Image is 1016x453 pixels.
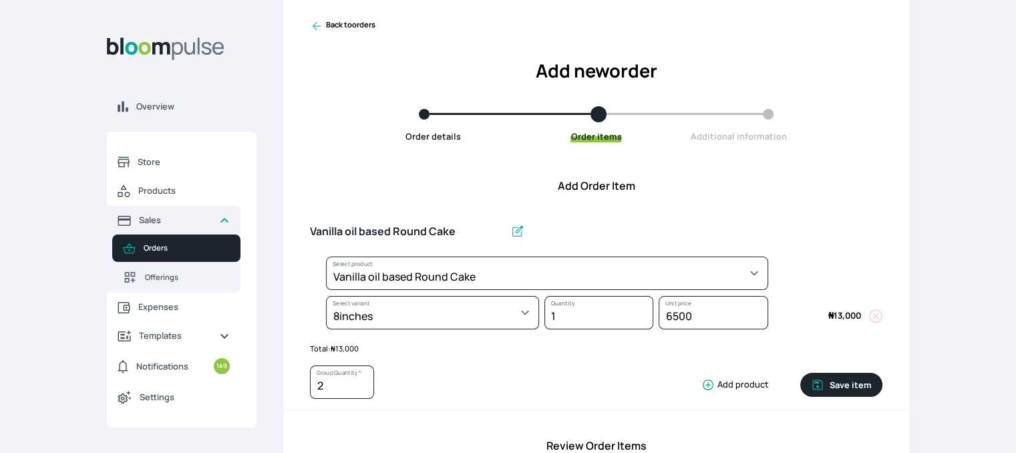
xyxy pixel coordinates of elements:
span: Products [138,184,230,197]
span: Additional information [691,130,787,142]
a: Sales [107,206,240,235]
a: Overview [107,92,257,121]
p: Total: [310,343,882,355]
span: Expenses [138,301,230,313]
span: Notifications [136,360,188,373]
span: Overview [136,100,246,113]
img: Bloom Logo [107,37,224,60]
span: Order details [405,130,461,142]
a: Templates [107,321,240,350]
span: Store [138,156,230,168]
small: 149 [214,358,230,374]
a: Products [107,176,240,206]
a: Offerings [112,262,240,293]
span: Offerings [145,272,230,283]
button: Add product [696,378,768,392]
a: Store [107,148,240,176]
span: Orders [144,243,230,254]
a: Settings [107,382,240,412]
a: Notifications149 [107,350,240,382]
span: Sales [139,214,208,226]
h2: Add new order [310,57,882,85]
span: Settings [140,391,230,404]
span: ₦ [828,309,834,321]
span: 13,000 [828,309,861,321]
input: Untitled group * [310,218,505,246]
a: Expenses [107,293,240,321]
span: Templates [139,329,208,342]
span: 13,000 [331,343,359,353]
a: Back toorders [310,19,375,33]
span: ₦ [331,343,335,353]
a: Orders [112,235,240,262]
span: Order items [570,130,621,142]
button: Save item [800,373,882,397]
h4: Add Order Item [283,178,909,194]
